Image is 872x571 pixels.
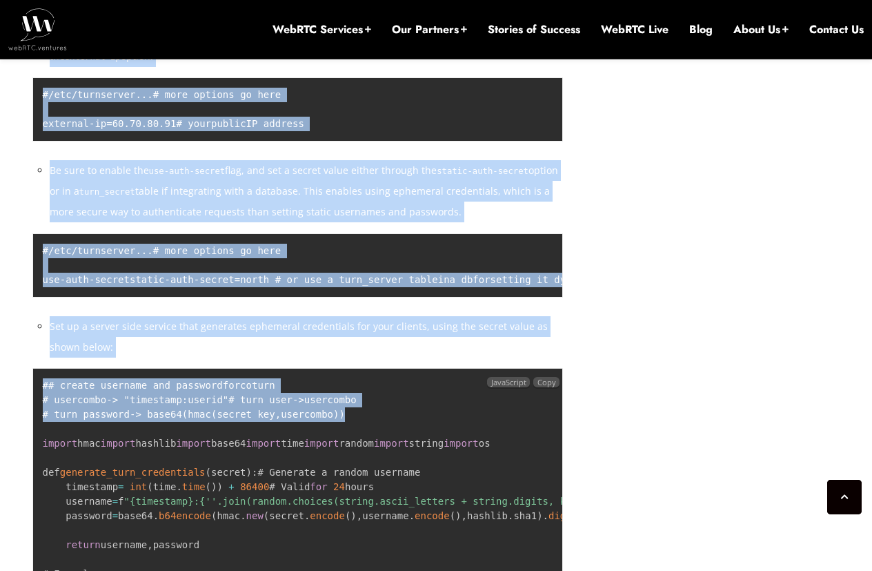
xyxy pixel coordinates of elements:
li: Be sure to enable the flag, and set a secret value either through the option or in a table if int... [50,160,564,222]
span: . [508,510,513,521]
span: / [48,245,54,256]
span: . [240,510,246,521]
span: ) [455,510,461,521]
span: = [118,481,123,492]
span: ( [182,409,188,420]
span: import [246,438,281,449]
span: ) [211,481,217,492]
span: ) [246,467,252,478]
span: time [182,481,206,492]
span: - [89,118,95,129]
li: Set up a server side service that generates ephemeral credentials for your clients, using the sec... [50,316,564,358]
span: in [438,274,450,285]
a: Stories of Success [488,22,580,37]
span: > [135,409,141,420]
span: . [304,510,310,521]
span: for [473,274,490,285]
span: - [60,274,66,285]
img: WebRTC.ventures [8,8,67,50]
span: b64encode [159,510,211,521]
span: "{timestamp}:{''.join(random.choices(string.ascii_letters + string.digits, k=8))}" [124,496,601,507]
span: ) [217,481,222,492]
span: ( [264,510,269,521]
span: - [130,409,135,420]
span: ( [450,510,455,521]
span: import [43,438,78,449]
code: turn_secret [79,187,135,197]
code: static-auth-secret [437,166,528,176]
span: > [112,394,118,405]
span: . [153,510,159,521]
span: Copy [537,377,556,387]
span: 80.91 [147,118,176,129]
span: = [235,274,240,285]
span: . [543,510,548,521]
span: , [357,510,362,521]
span: ) [339,409,344,420]
span: for [310,481,327,492]
span: , [147,539,152,550]
span: = [106,118,112,129]
span: , [275,409,281,420]
span: / [72,89,77,100]
span: ) [350,510,356,521]
span: / [72,245,77,256]
span: import [304,438,339,449]
span: ( [206,467,211,478]
a: WebRTC Live [601,22,668,37]
span: import [374,438,409,449]
span: encode [415,510,450,521]
button: Copy [533,377,559,387]
span: ( [345,510,350,521]
span: . [176,481,181,492]
span: - [106,394,112,405]
span: public [211,118,246,129]
span: . [141,118,147,129]
span: int [130,481,147,492]
span: JavaScript [487,377,530,387]
span: hmac [188,409,211,420]
span: ) [333,409,339,420]
span: = [112,510,118,521]
span: digest [548,510,584,521]
a: Our Partners [392,22,467,37]
a: Contact Us [809,22,864,37]
span: import [444,438,479,449]
a: About Us [733,22,789,37]
span: 24 [333,481,345,492]
span: ... [135,89,152,100]
span: 86400 [240,481,269,492]
a: Blog [689,22,713,37]
span: ( [211,510,217,521]
span: 60.70 [112,118,141,129]
span: import [176,438,211,449]
span: ( [206,481,211,492]
span: encode [310,510,345,521]
span: "timestamp:userid" [124,394,229,405]
span: = [112,496,118,507]
span: + [228,481,234,492]
span: - [165,274,170,285]
code: use-auth-secret [149,166,226,176]
span: - [89,274,95,285]
a: WebRTC Services [272,22,371,37]
span: : [252,467,257,478]
span: - [293,394,298,405]
span: / [48,89,54,100]
code: # etc turnserver # more options go here use auth secret auth secret north # or use a turn_server ... [43,245,619,285]
span: ) [537,510,542,521]
code: # etc turnserver # more options go here external ip # your IP address [43,89,304,129]
span: , [462,510,467,521]
span: ( [147,481,152,492]
span: ( [211,409,217,420]
span: new [246,510,264,521]
span: for [223,380,240,391]
span: return [66,539,101,550]
span: static [130,274,165,285]
span: - [194,274,199,285]
span: import [101,438,136,449]
span: base64 [147,409,182,420]
span: > [298,394,304,405]
span: . [409,510,415,521]
span: ... [135,245,152,256]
